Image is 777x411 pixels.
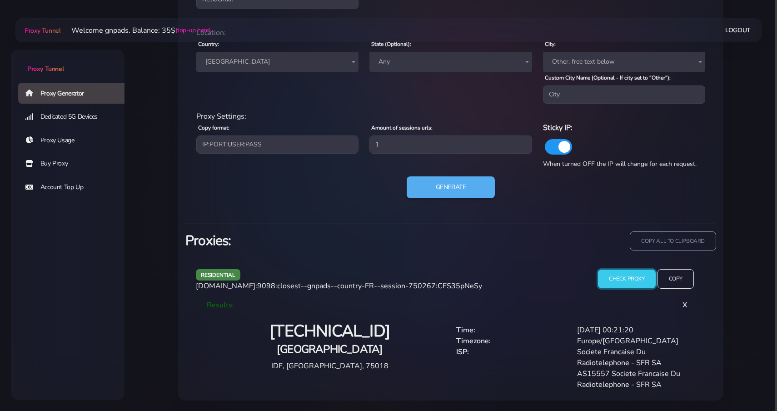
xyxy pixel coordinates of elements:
[598,270,656,288] input: Check Proxy
[18,106,132,127] a: Dedicated 5G Devices
[548,55,700,68] span: Other, free text below
[271,361,388,371] span: IDF, [GEOGRAPHIC_DATA], 75018
[543,85,705,104] input: City
[18,83,132,104] a: Proxy Generator
[657,269,694,289] input: Copy
[572,368,692,390] div: AS15557 Societe Francaise Du Radiotelephone - SFR SA
[451,336,572,346] div: Timezone:
[543,160,697,168] span: When turned OFF the IP will change for each request.
[25,26,60,35] span: Proxy Tunnel
[572,325,692,336] div: [DATE] 00:21:20
[369,52,532,72] span: Any
[202,55,353,68] span: France
[545,74,671,82] label: Custom City Name (Optional - If city set to "Other"):
[196,281,482,291] span: [DOMAIN_NAME]:9098:closest--gnpads--country-FR--session-750267:CFS35pNeSy
[675,293,695,317] span: X
[407,176,495,198] button: Generate
[198,40,219,48] label: Country:
[543,122,705,134] h6: Sticky IP:
[733,367,766,400] iframe: Webchat Widget
[545,40,556,48] label: City:
[725,22,751,39] a: Logout
[60,25,210,36] li: Welcome gnpads. Balance: 35$
[18,153,132,174] a: Buy Proxy
[185,231,445,250] h3: Proxies:
[11,50,125,74] a: Proxy Tunnel
[23,23,60,38] a: Proxy Tunnel
[198,124,229,132] label: Copy format:
[572,336,692,346] div: Europe/[GEOGRAPHIC_DATA]
[191,111,711,122] div: Proxy Settings:
[27,65,64,73] span: Proxy Tunnel
[18,177,132,198] a: Account Top Up
[18,130,132,151] a: Proxy Usage
[375,55,526,68] span: Any
[630,231,716,251] input: copy all to clipboard
[451,325,572,336] div: Time:
[175,25,210,35] a: (top-up here)
[214,342,445,357] h4: [GEOGRAPHIC_DATA]
[572,346,692,368] div: Societe Francaise Du Radiotelephone - SFR SA
[543,52,705,72] span: Other, free text below
[196,269,240,281] span: residential
[371,40,411,48] label: State (Optional):
[371,124,433,132] label: Amount of sessions urls:
[196,52,359,72] span: France
[207,300,234,310] span: Results:
[214,321,445,342] h2: [TECHNICAL_ID]
[451,346,572,368] div: ISP:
